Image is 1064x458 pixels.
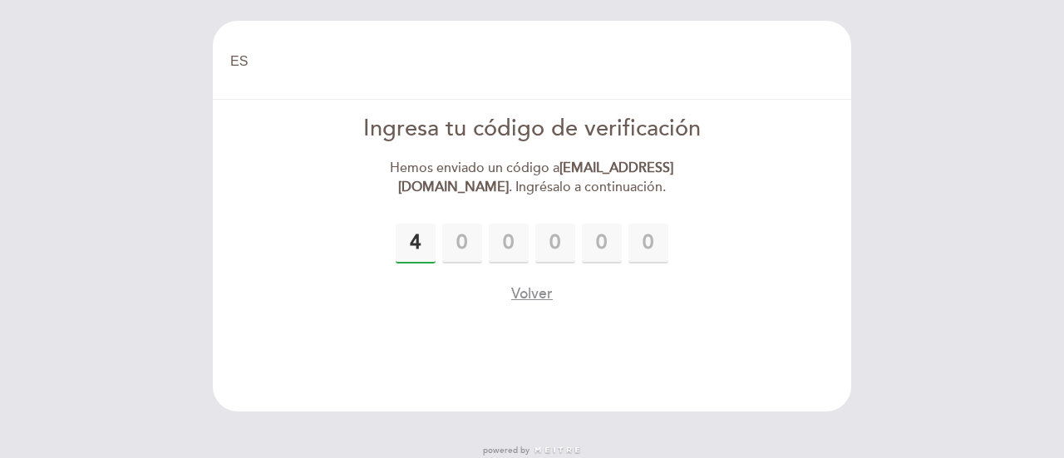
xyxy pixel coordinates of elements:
[342,159,723,197] div: Hemos enviado un código a . Ingrésalo a continuación.
[534,446,581,455] img: MEITRE
[489,224,529,263] input: 0
[483,445,530,456] span: powered by
[398,160,674,195] strong: [EMAIL_ADDRESS][DOMAIN_NAME]
[628,224,668,263] input: 0
[442,224,482,263] input: 0
[535,224,575,263] input: 0
[483,445,581,456] a: powered by
[511,283,553,304] button: Volver
[342,113,723,145] div: Ingresa tu código de verificación
[396,224,436,263] input: 0
[582,224,622,263] input: 0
